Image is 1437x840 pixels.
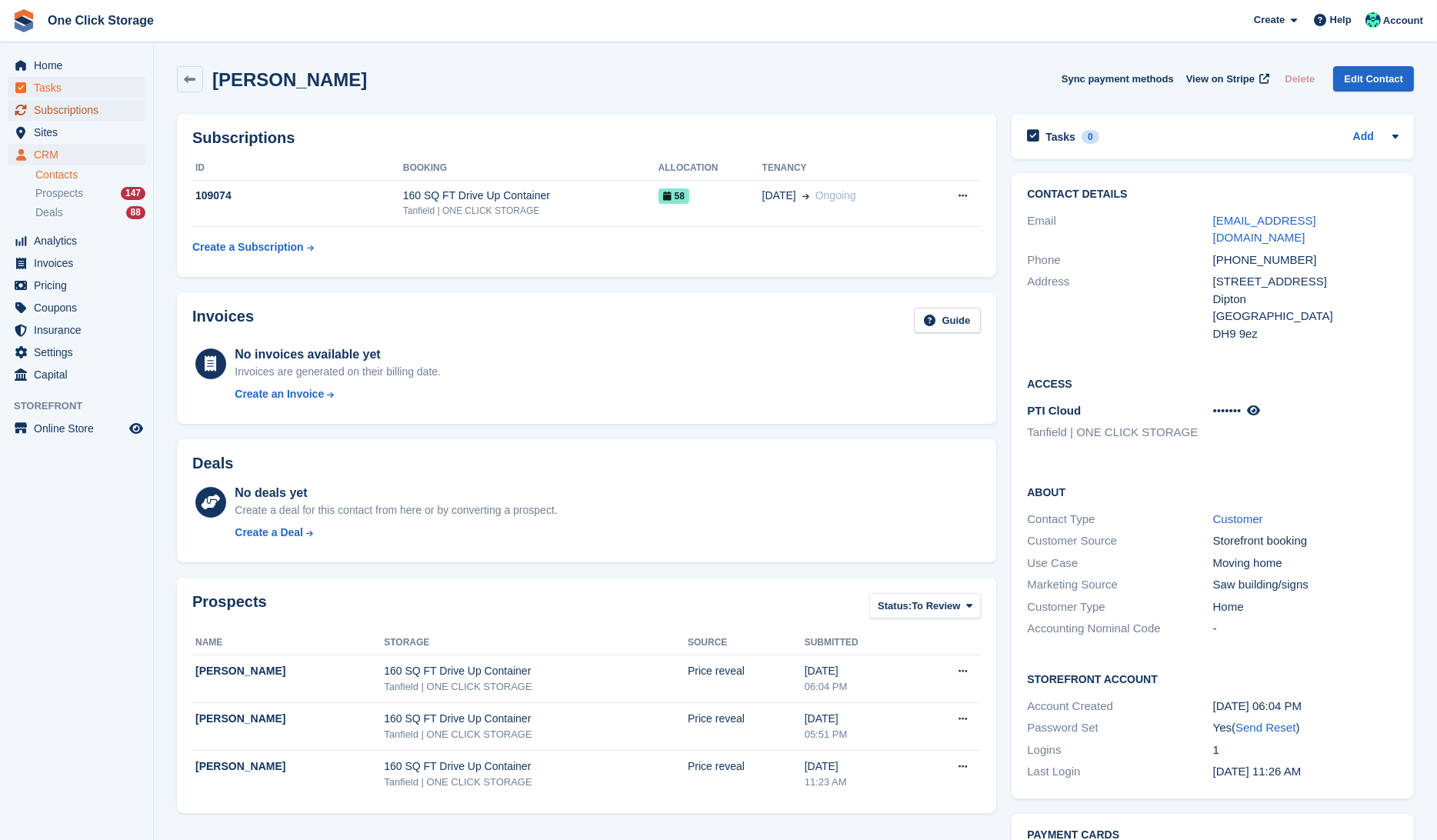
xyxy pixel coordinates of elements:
[195,758,384,775] div: [PERSON_NAME]
[235,525,557,541] a: Create a Deal
[1027,511,1212,528] div: Contact Type
[8,364,145,385] a: menu
[8,99,145,121] a: menu
[384,711,688,727] div: 160 SQ FT Drive Up Container
[1027,620,1212,638] div: Accounting Nominal Code
[235,484,557,502] div: No deals yet
[34,252,126,274] span: Invoices
[1027,555,1212,572] div: Use Case
[658,188,689,204] span: 58
[8,144,145,165] a: menu
[1027,532,1212,550] div: Customer Source
[1213,576,1399,594] div: Saw building/signs
[1232,721,1299,734] span: ( )
[14,398,153,414] span: Storefront
[34,342,126,363] span: Settings
[805,679,915,695] div: 06:04 PM
[1027,212,1212,247] div: Email
[121,187,145,200] div: 147
[384,679,688,695] div: Tanfield | ONE CLICK STORAGE
[1027,719,1212,737] div: Password Set
[235,345,441,364] div: No invoices available yet
[34,275,126,296] span: Pricing
[192,455,233,472] h2: Deals
[192,631,384,655] th: Name
[8,297,145,318] a: menu
[1045,130,1075,144] h2: Tasks
[762,188,796,204] span: [DATE]
[762,156,925,181] th: Tenancy
[192,188,403,204] div: 109074
[34,319,126,341] span: Insurance
[8,275,145,296] a: menu
[235,386,441,402] a: Create an Invoice
[1213,698,1399,715] div: [DATE] 06:04 PM
[1027,671,1399,686] h2: Storefront Account
[195,711,384,727] div: [PERSON_NAME]
[384,727,688,742] div: Tanfield | ONE CLICK STORAGE
[1027,763,1212,781] div: Last Login
[212,69,367,90] h2: [PERSON_NAME]
[1213,308,1399,325] div: [GEOGRAPHIC_DATA]
[192,239,304,255] div: Create a Subscription
[1027,698,1212,715] div: Account Created
[126,206,145,219] div: 88
[34,77,126,98] span: Tasks
[235,364,441,380] div: Invoices are generated on their billing date.
[1062,66,1174,92] button: Sync payment methods
[815,189,856,202] span: Ongoing
[688,631,805,655] th: Source
[1213,598,1399,616] div: Home
[1027,252,1212,269] div: Phone
[688,758,805,775] div: Price reveal
[912,598,960,614] span: To Review
[8,122,145,143] a: menu
[1353,128,1374,146] a: Add
[1027,484,1399,499] h2: About
[235,525,303,541] div: Create a Deal
[192,593,267,622] h2: Prospects
[688,663,805,679] div: Price reveal
[805,727,915,742] div: 05:51 PM
[8,55,145,76] a: menu
[384,663,688,679] div: 160 SQ FT Drive Up Container
[35,168,145,182] a: Contacts
[34,364,126,385] span: Capital
[1235,721,1295,734] a: Send Reset
[8,342,145,363] a: menu
[1213,532,1399,550] div: Storefront booking
[8,252,145,274] a: menu
[34,122,126,143] span: Sites
[35,205,145,221] a: Deals 88
[869,593,981,618] button: Status: To Review
[34,55,126,76] span: Home
[42,8,160,33] a: One Click Storage
[878,598,912,614] span: Status:
[1213,742,1399,759] div: 1
[35,205,63,220] span: Deals
[8,418,145,439] a: menu
[1213,404,1242,417] span: •••••••
[403,156,658,181] th: Booking
[1027,742,1212,759] div: Logins
[1027,375,1399,391] h2: Access
[235,386,324,402] div: Create an Invoice
[658,156,762,181] th: Allocation
[1213,214,1316,245] a: [EMAIL_ADDRESS][DOMAIN_NAME]
[127,419,145,438] a: Preview store
[1213,252,1399,269] div: [PHONE_NUMBER]
[805,775,915,790] div: 11:23 AM
[235,502,557,518] div: Create a deal for this contact from here or by converting a prospect.
[1279,66,1321,92] button: Delete
[1082,130,1099,144] div: 0
[384,775,688,790] div: Tanfield | ONE CLICK STORAGE
[1027,404,1081,417] span: PTI Cloud
[1213,291,1399,308] div: Dipton
[1333,66,1414,92] a: Edit Contact
[1330,12,1352,28] span: Help
[8,230,145,252] a: menu
[1186,72,1255,87] span: View on Stripe
[35,185,145,202] a: Prospects 147
[805,663,915,679] div: [DATE]
[8,319,145,341] a: menu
